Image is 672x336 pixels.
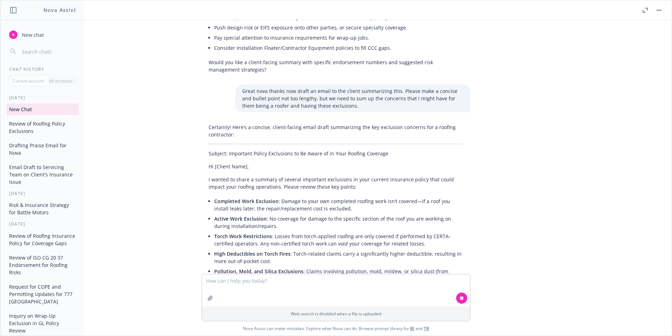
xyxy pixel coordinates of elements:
[6,281,79,307] button: Request for COPE and Permitting Updates for 777 [GEOGRAPHIC_DATA]
[209,163,463,170] p: Hi [Client Name],
[6,252,79,278] button: Review of ISO CG 20 37 Endorsement for Roofing Risks
[43,6,76,14] h1: Nova Assist
[214,266,463,284] li: : Claims involving pollution, mold, mildew, or silica dust (from cutting tiles/concrete) are not ...
[6,118,79,137] button: Review of Roofing Policy Exclusions
[214,33,463,43] li: Pay special attention to insurance requirements for wrap-up jobs.
[1,221,84,227] div: [DATE]
[214,233,272,240] span: Torch Work Restrictions
[6,230,79,249] button: Review of Roofing Insurance Policy for Coverage Gaps
[214,214,463,231] li: : No coverage for damage to the specific section of the roof you are working on during installati...
[410,325,414,331] a: BI
[20,31,44,39] span: New chat
[214,43,463,53] li: Consider Installation Floater/Contractor Equipment policies to fill CCC gaps.
[3,321,669,336] span: Nova Assist can make mistakes. Explore what Nova can do: Browse prompt library for and
[6,161,79,188] button: Email Draft to Servicing Team on Client's Insurance Issue
[214,250,290,257] span: High Deductibles on Torch Fires
[424,325,429,331] a: TR
[214,231,463,249] li: : Losses from torch-applied roofing are only covered if performed by CERTA-certified operators. A...
[214,198,279,204] span: Completed Work Exclusion
[20,47,76,56] input: Search chats
[1,95,84,101] div: [DATE]
[6,199,79,218] button: Risk & Insurance Strategy for Battle Motors
[6,140,79,159] button: Drafting Praise Email for Nova
[214,249,463,266] li: : Torch-related claims carry a significantly higher deductible, resulting in more out-of-pocket c...
[214,268,303,275] span: Pollution, Mold, and Silica Exclusions
[214,22,463,33] li: Push design risk or EIFS exposure onto other parties, or secure specialty coverage.
[6,28,79,41] button: New chat
[209,59,463,73] p: Would you like a client-facing summary with specific endorsement numbers and suggested risk manag...
[1,66,84,72] div: Chat History
[13,78,44,84] p: Current account
[49,78,72,84] p: All accounts
[206,311,466,317] p: Web search is disabled when a file is uploaded
[209,176,463,190] p: I wanted to share a summary of several important exclusions in your current insurance policy that...
[1,190,84,196] div: [DATE]
[209,150,463,157] p: Subject: Important Policy Exclusions to Be Aware of in Your Roofing Coverage
[242,87,463,109] p: Great nova thanks now draft an email to the client summarizing this. Please make a concise and bu...
[6,103,79,115] button: New Chat
[214,215,267,222] span: Active Work Exclusion
[209,123,463,138] p: Certainly! Here’s a concise, client-facing email draft summarizing the key exclusion concerns for...
[214,196,463,214] li: : Damage to your own completed roofing work isn’t covered—if a roof you install leaks later, the ...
